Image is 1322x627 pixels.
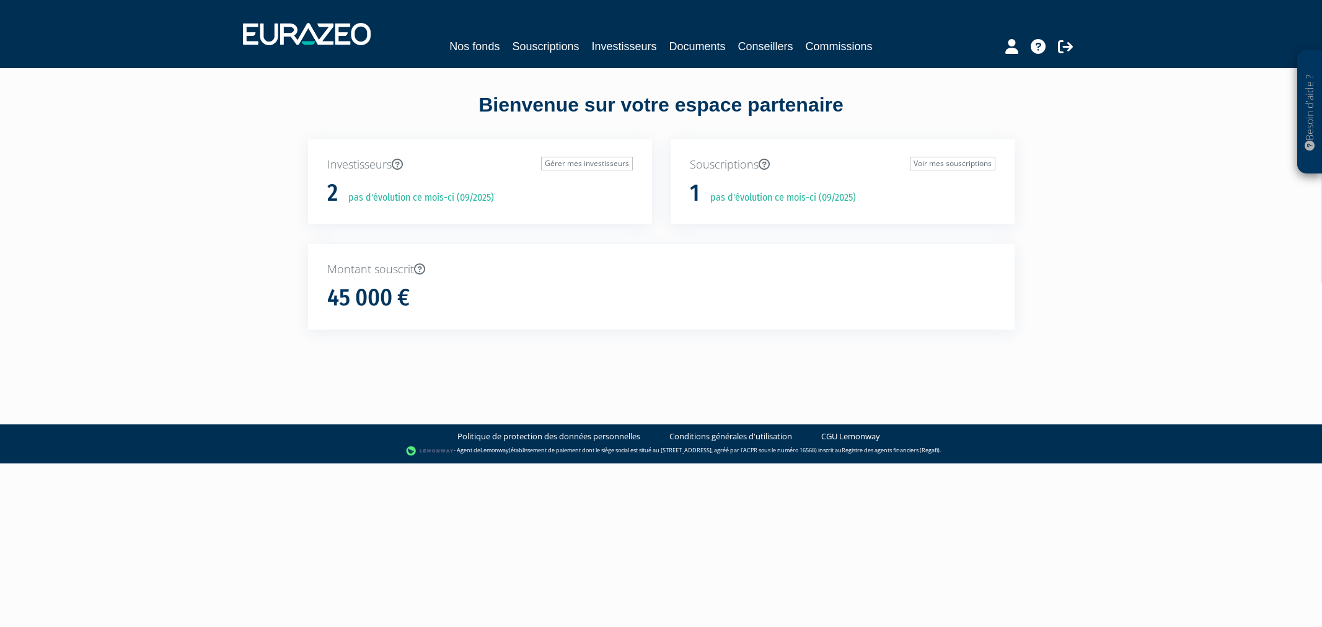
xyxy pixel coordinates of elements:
div: Bienvenue sur votre espace partenaire [299,91,1024,139]
p: Montant souscrit [327,261,995,278]
a: Commissions [806,38,873,55]
a: Conditions générales d'utilisation [669,431,792,442]
a: Registre des agents financiers (Regafi) [842,446,940,454]
a: Conseillers [738,38,793,55]
h1: 1 [690,180,700,206]
a: CGU Lemonway [821,431,880,442]
p: pas d'évolution ce mois-ci (09/2025) [702,191,856,205]
h1: 2 [327,180,338,206]
h1: 45 000 € [327,285,410,311]
p: pas d'évolution ce mois-ci (09/2025) [340,191,494,205]
a: Nos fonds [449,38,500,55]
p: Souscriptions [690,157,995,173]
a: Politique de protection des données personnelles [457,431,640,442]
a: Souscriptions [512,38,579,55]
p: Besoin d'aide ? [1303,56,1317,168]
img: logo-lemonway.png [406,445,454,457]
a: Investisseurs [591,38,656,55]
div: - Agent de (établissement de paiement dont le siège social est situé au [STREET_ADDRESS], agréé p... [12,445,1310,457]
a: Voir mes souscriptions [910,157,995,170]
a: Gérer mes investisseurs [541,157,633,170]
img: 1732889491-logotype_eurazeo_blanc_rvb.png [243,23,371,45]
p: Investisseurs [327,157,633,173]
a: Lemonway [480,446,509,454]
a: Documents [669,38,726,55]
